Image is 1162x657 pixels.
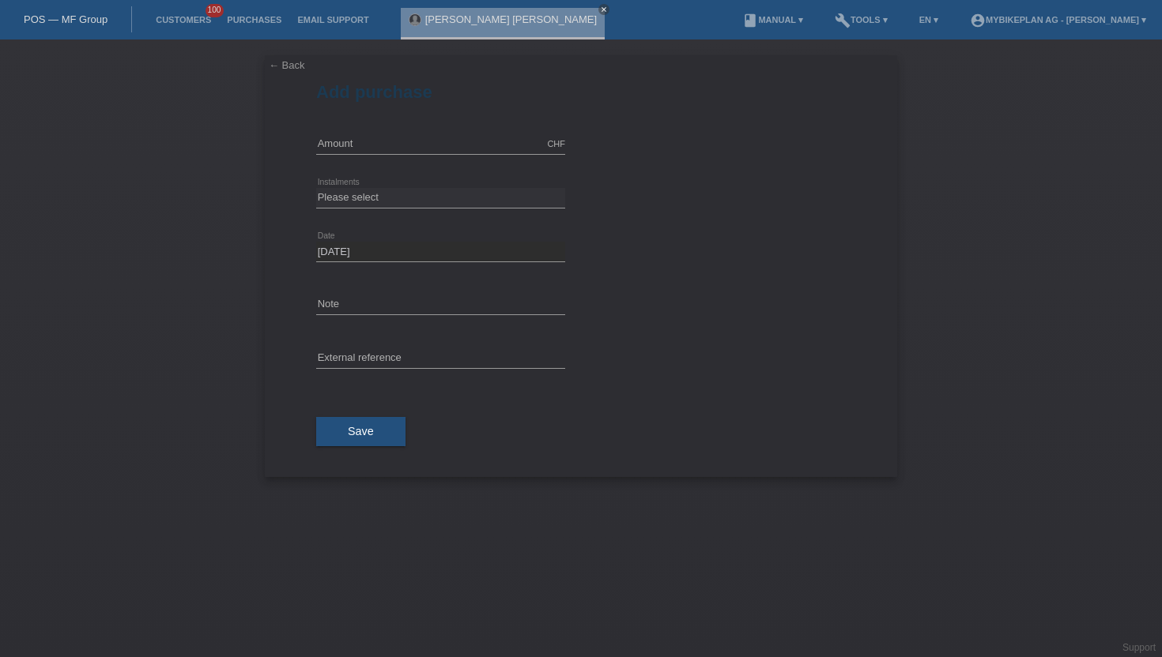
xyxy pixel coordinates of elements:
span: 100 [206,4,224,17]
a: bookManual ▾ [734,15,811,24]
a: close [598,4,609,15]
div: CHF [547,139,565,148]
i: account_circle [970,13,986,28]
i: build [835,13,851,28]
a: [PERSON_NAME] [PERSON_NAME] [425,13,597,25]
h1: Add purchase [316,82,846,102]
a: account_circleMybikeplan AG - [PERSON_NAME] ▾ [962,15,1154,24]
a: EN ▾ [911,15,946,24]
a: Support [1122,642,1156,653]
a: Customers [148,15,219,24]
i: book [742,13,758,28]
a: buildTools ▾ [827,15,896,24]
i: close [600,6,608,13]
a: Email Support [289,15,376,24]
a: Purchases [219,15,289,24]
a: ← Back [269,59,305,71]
a: POS — MF Group [24,13,108,25]
button: Save [316,417,406,447]
span: Save [348,425,374,437]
